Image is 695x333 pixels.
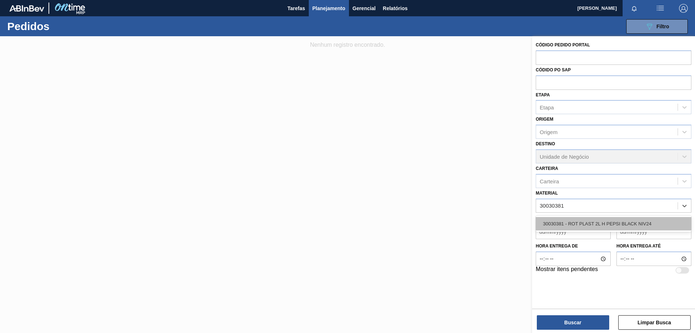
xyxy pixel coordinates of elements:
label: Hora entrega de [536,241,611,251]
img: Logout [679,4,688,13]
input: dd/mm/yyyy [616,225,691,239]
button: Filtro [626,19,688,34]
label: Códido PO SAP [536,67,571,72]
label: Carteira [536,166,558,171]
button: Notificações [623,3,646,13]
label: Origem [536,117,553,122]
input: dd/mm/yyyy [536,225,611,239]
label: Mostrar itens pendentes [536,266,598,275]
div: Carteira [540,178,559,184]
div: 30030381 - ROT PLAST 2L H PEPSI BLACK NIV24 [536,217,691,230]
div: Etapa [540,104,554,111]
span: Planejamento [312,4,345,13]
label: Código Pedido Portal [536,42,590,47]
img: TNhmsLtSVTkK8tSr43FrP2fwEKptu5GPRR3wAAAABJRU5ErkJggg== [9,5,44,12]
label: Etapa [536,92,550,97]
h1: Pedidos [7,22,115,30]
label: Material [536,191,558,196]
label: Destino [536,141,555,146]
div: Origem [540,129,557,135]
span: Filtro [657,24,669,29]
span: Relatórios [383,4,408,13]
img: userActions [656,4,665,13]
span: Gerencial [353,4,376,13]
label: Hora entrega até [616,241,691,251]
span: Tarefas [287,4,305,13]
